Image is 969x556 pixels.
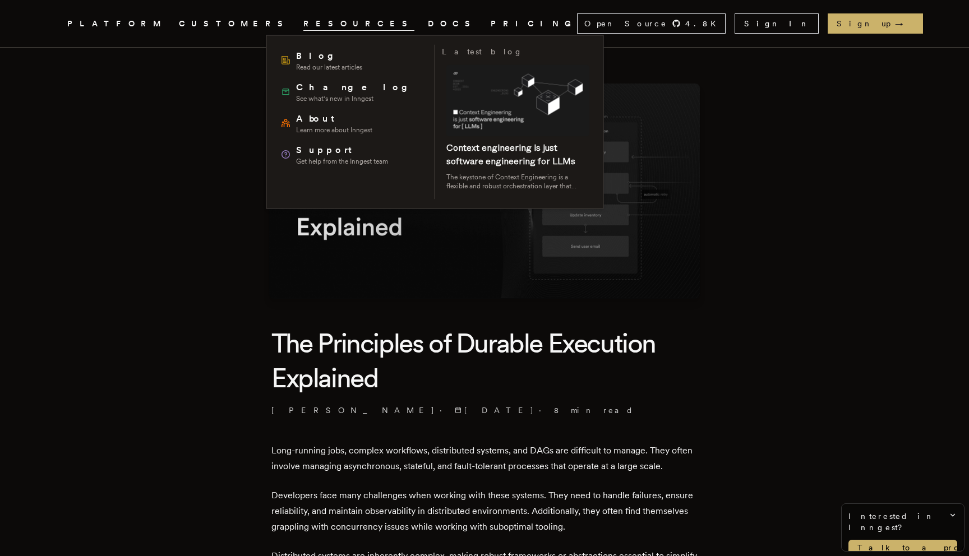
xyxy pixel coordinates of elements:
[296,81,416,94] span: Changelog
[428,17,477,31] a: DOCS
[584,18,667,29] span: Open Source
[276,108,428,139] a: AboutLearn more about Inngest
[685,18,723,29] span: 4.8 K
[296,49,362,63] span: Blog
[828,13,923,34] a: Sign up
[271,443,698,474] p: Long-running jobs, complex workflows, distributed systems, and DAGs are difficult to manage. They...
[296,126,372,135] span: Learn more about Inngest
[271,326,698,396] h1: The Principles of Durable Execution Explained
[276,45,428,76] a: BlogRead our latest articles
[67,17,165,31] button: PLATFORM
[848,540,957,555] a: Talk to a product expert
[554,405,634,416] span: 8 min read
[271,405,435,416] a: [PERSON_NAME]
[455,405,534,416] span: [DATE]
[491,17,577,31] a: PRICING
[271,405,698,416] p: · ·
[276,139,428,170] a: SupportGet help from the Inngest team
[296,112,372,126] span: About
[296,143,388,157] span: Support
[446,142,575,166] a: Context engineering is just software engineering for LLMs
[296,63,362,72] span: Read our latest articles
[303,17,414,31] button: RESOURCES
[296,94,416,103] span: See what's new in Inngest
[271,488,698,535] p: Developers face many challenges when working with these systems. They need to handle failures, en...
[735,13,819,34] a: Sign In
[276,76,428,108] a: ChangelogSee what's new in Inngest
[179,17,290,31] a: CUSTOMERS
[442,45,523,58] h3: Latest blog
[296,157,388,166] span: Get help from the Inngest team
[895,18,914,29] span: →
[848,511,957,533] span: Interested in Inngest?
